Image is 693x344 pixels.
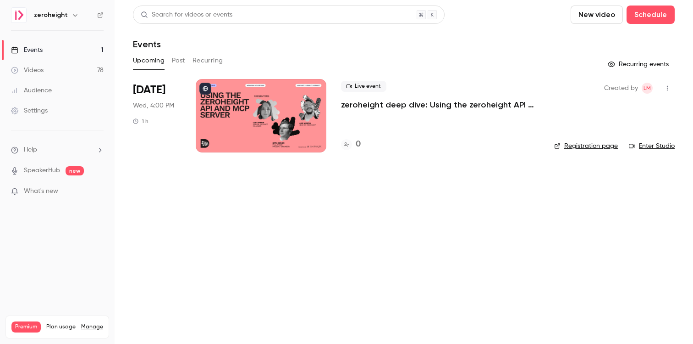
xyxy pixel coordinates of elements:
a: Enter Studio [629,141,675,151]
button: Recurring events [604,57,675,72]
div: Videos [11,66,44,75]
div: Events [11,45,43,55]
h4: 0 [356,138,361,151]
span: Created by [604,83,638,94]
button: Recurring [192,53,223,68]
div: Audience [11,86,52,95]
span: Plan usage [46,323,76,331]
a: SpeakerHub [24,166,60,175]
button: Upcoming [133,53,165,68]
h6: zeroheight [34,11,68,20]
span: Luke Murphy [642,83,653,94]
div: Search for videos or events [141,10,232,20]
span: [DATE] [133,83,165,97]
span: Live event [341,81,386,92]
img: zeroheight [11,8,26,23]
button: Past [172,53,185,68]
button: Schedule [627,6,675,24]
span: new [66,166,84,175]
h1: Events [133,39,161,50]
a: Registration page [554,141,618,151]
span: LM [643,83,651,94]
a: 0 [341,138,361,151]
a: zeroheight deep dive: Using the zeroheight API and MCP server [341,99,539,110]
span: Help [24,145,37,155]
div: Sep 24 Wed, 4:00 PM (Europe/London) [133,79,181,152]
span: Wed, 4:00 PM [133,101,174,110]
li: help-dropdown-opener [11,145,104,155]
a: Manage [81,323,103,331]
iframe: Noticeable Trigger [93,187,104,196]
span: Premium [11,321,41,333]
div: 1 h [133,118,148,125]
div: Settings [11,106,48,115]
span: What's new [24,186,58,196]
button: New video [571,6,623,24]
